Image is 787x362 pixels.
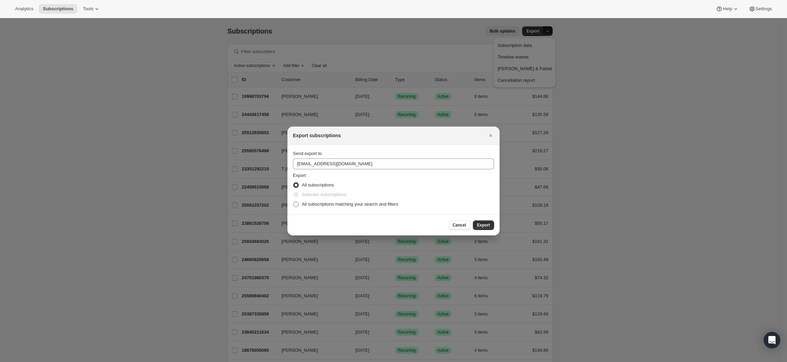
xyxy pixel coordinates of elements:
span: Selected subscriptions [302,192,346,197]
button: Analytics [11,4,37,14]
h2: Export subscriptions [293,132,341,139]
span: All subscriptions [302,182,334,188]
button: Cancel [449,220,470,230]
button: Subscriptions [39,4,77,14]
button: Close [486,131,495,140]
div: Open Intercom Messenger [764,332,780,348]
span: Subscriptions [43,6,73,12]
span: Settings [756,6,772,12]
button: Help [712,4,743,14]
span: Cancel [453,222,466,228]
span: Tools [83,6,93,12]
span: All subscriptions matching your search and filters [302,202,398,207]
button: Export [473,220,494,230]
button: Tools [79,4,104,14]
span: Export [477,222,490,228]
button: Settings [745,4,776,14]
span: Analytics [15,6,33,12]
span: Help [723,6,732,12]
span: Send export to [293,151,322,156]
span: Export [293,173,306,178]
